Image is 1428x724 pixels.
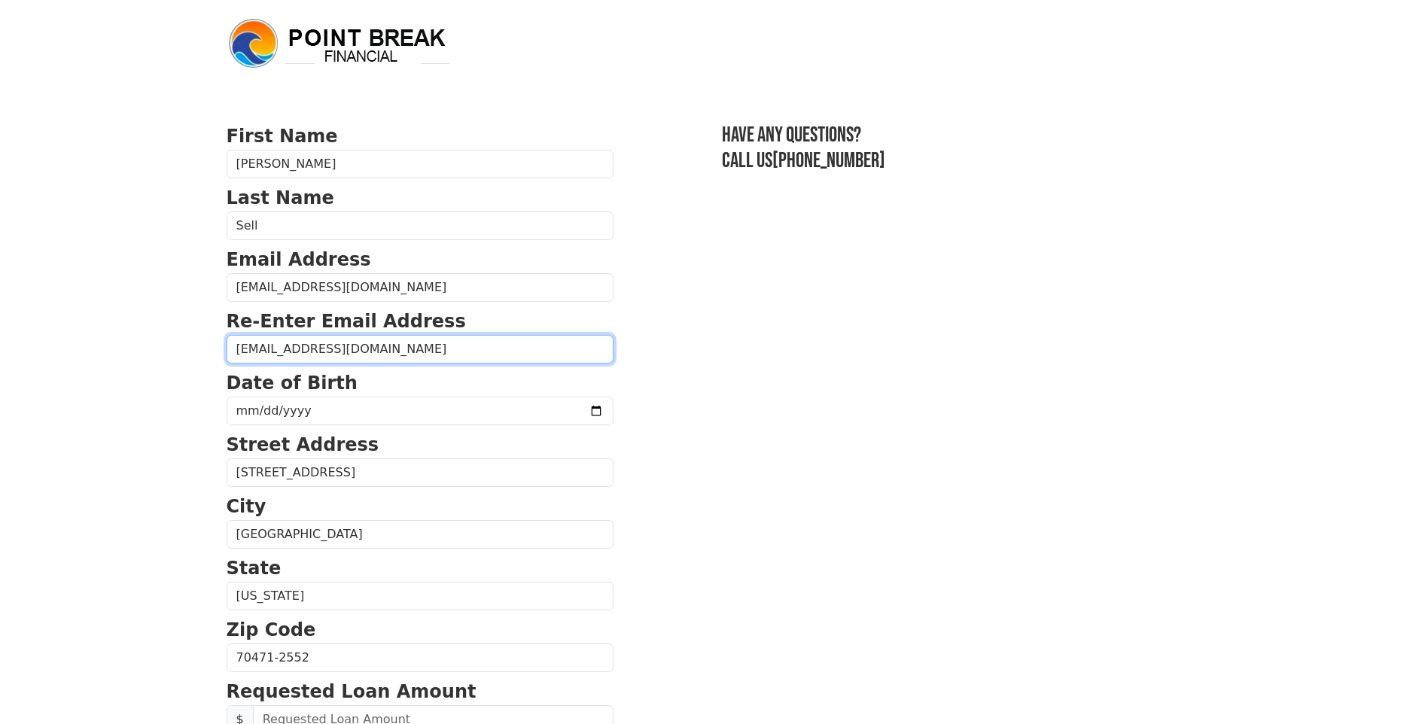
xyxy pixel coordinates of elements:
[227,434,379,455] strong: Street Address
[227,187,334,208] strong: Last Name
[227,558,282,579] strong: State
[227,126,338,147] strong: First Name
[227,273,614,302] input: Email Address
[227,458,614,487] input: Street Address
[227,520,614,549] input: City
[227,496,266,517] strong: City
[227,211,614,240] input: Last Name
[227,249,371,270] strong: Email Address
[722,148,1202,174] h3: Call us
[227,150,614,178] input: First Name
[772,148,885,173] a: [PHONE_NUMBER]
[227,681,477,702] strong: Requested Loan Amount
[227,643,614,672] input: Zip Code
[227,311,466,332] strong: Re-Enter Email Address
[227,619,316,640] strong: Zip Code
[227,373,358,394] strong: Date of Birth
[227,335,614,364] input: Re-Enter Email Address
[722,123,1202,148] h3: Have any questions?
[227,17,452,71] img: logo.png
